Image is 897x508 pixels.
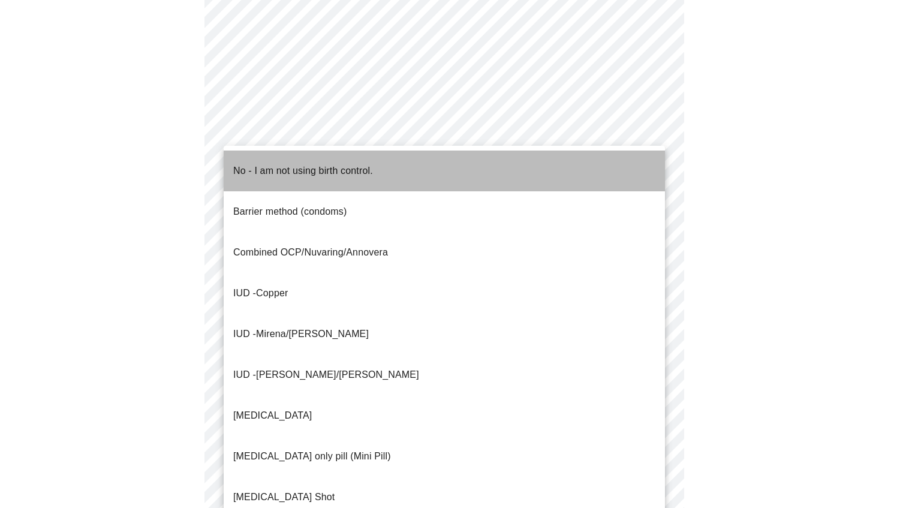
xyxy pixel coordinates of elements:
span: IUD - [233,369,256,380]
span: IUD - [233,288,256,298]
p: IUD - [233,327,369,341]
span: Mirena/[PERSON_NAME] [256,329,369,339]
p: Copper [233,286,288,300]
p: [PERSON_NAME]/[PERSON_NAME] [233,368,419,382]
p: [MEDICAL_DATA] [233,408,312,423]
p: Barrier method (condoms) [233,205,347,219]
p: Combined OCP/Nuvaring/Annovera [233,245,388,260]
p: [MEDICAL_DATA] only pill (Mini Pill) [233,449,391,464]
p: No - I am not using birth control. [233,164,373,178]
p: [MEDICAL_DATA] Shot [233,490,335,504]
